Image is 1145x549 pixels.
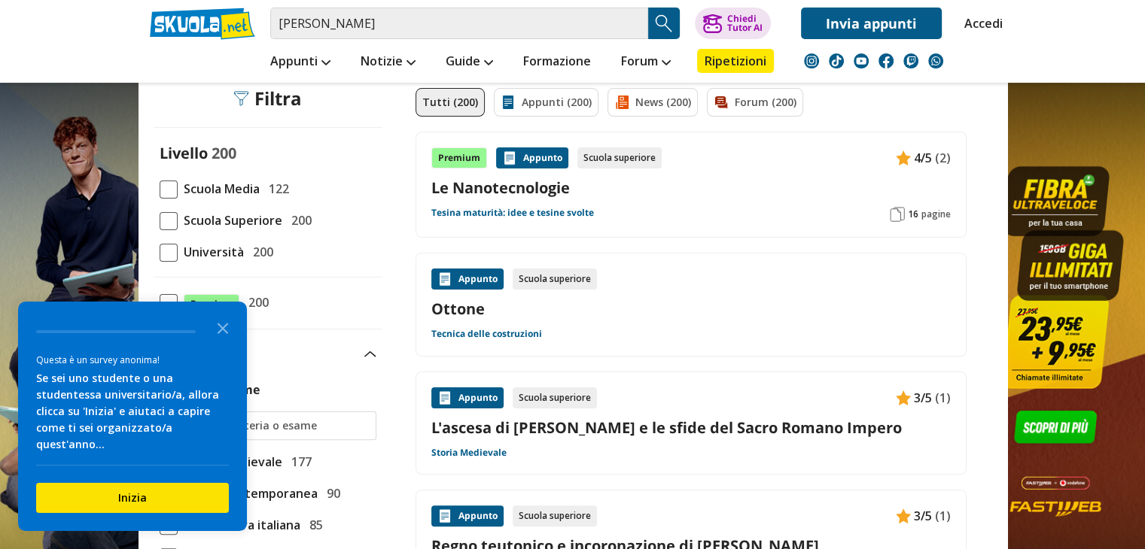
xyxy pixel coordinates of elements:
span: 4/5 [914,148,932,168]
a: Appunti [266,49,334,76]
div: Premium [431,147,487,168]
span: 3/5 [914,506,932,526]
div: Filtra [233,88,302,109]
span: 85 [303,515,323,535]
div: Chiedi Tutor AI [726,14,762,32]
img: facebook [879,53,894,68]
img: Cerca appunti, riassunti o versioni [653,12,675,35]
a: Notizie [357,49,419,76]
div: Appunto [431,268,504,290]
img: Apri e chiudi sezione [364,351,376,357]
img: WhatsApp [928,53,943,68]
a: Tutti (200) [416,88,485,117]
img: Appunti contenuto [437,271,452,287]
img: Appunti contenuto [896,390,911,405]
img: Appunti contenuto [896,150,911,165]
span: 200 [242,293,269,312]
span: 200 [285,211,312,230]
button: ChiediTutor AI [695,8,771,39]
img: Pagine [890,207,905,222]
div: Scuola superiore [513,387,597,408]
a: Le Nanotecnologie [431,177,951,198]
span: pagine [921,208,951,220]
div: Scuola superiore [577,147,662,168]
img: News filtro contenuto [614,95,629,110]
a: Ripetizioni [697,49,774,73]
span: Premium [184,294,239,314]
span: (2) [935,148,951,168]
span: (1) [935,506,951,526]
img: Forum filtro contenuto [714,95,729,110]
a: Invia appunti [801,8,942,39]
label: Livello [160,143,208,163]
img: Appunti contenuto [896,508,911,523]
a: Tesina maturità: idee e tesine svolte [431,207,594,219]
span: 200 [247,242,273,262]
input: Cerca appunti, riassunti o versioni [270,8,648,39]
a: Formazione [519,49,595,76]
div: Se sei uno studente o una studentessa universitario/a, allora clicca su 'Inizia' e aiutaci a capi... [36,370,229,453]
a: Appunti (200) [494,88,598,117]
img: twitch [903,53,918,68]
div: Appunto [496,147,568,168]
div: Appunto [431,387,504,408]
span: 200 [212,143,236,163]
a: Storia Medievale [431,447,507,459]
img: instagram [804,53,819,68]
span: (1) [935,388,951,408]
img: Appunti contenuto [437,508,452,523]
span: Storia Contemporanea [178,484,318,503]
img: youtube [854,53,869,68]
span: Scuola Superiore [178,211,282,230]
span: 90 [321,484,340,503]
div: Appunto [431,505,504,526]
img: tiktok [829,53,844,68]
a: Tecnica delle costruzioni [431,328,542,340]
a: Accedi [964,8,996,39]
img: Appunti contenuto [502,150,517,165]
button: Inizia [36,483,229,513]
div: Scuola superiore [513,505,597,526]
span: 177 [285,452,312,472]
span: Scuola Media [178,179,260,199]
a: Forum [617,49,675,76]
img: Filtra filtri mobile [233,91,248,106]
input: Ricerca materia o esame [186,418,369,433]
img: Appunti contenuto [437,390,452,405]
span: 122 [263,179,289,199]
a: L'ascesa di [PERSON_NAME] e le sfide del Sacro Romano Impero [431,417,951,438]
img: Appunti filtro contenuto [501,95,516,110]
span: Università [178,242,244,262]
span: 3/5 [914,388,932,408]
a: Forum (200) [707,88,803,117]
button: Close the survey [208,312,238,342]
a: Guide [442,49,497,76]
span: 16 [908,208,918,220]
a: News (200) [608,88,698,117]
button: Search Button [648,8,680,39]
div: Questa è un survey anonima! [36,353,229,367]
div: Survey [18,302,247,531]
div: Scuola superiore [513,268,597,290]
a: Ottone [431,299,951,319]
